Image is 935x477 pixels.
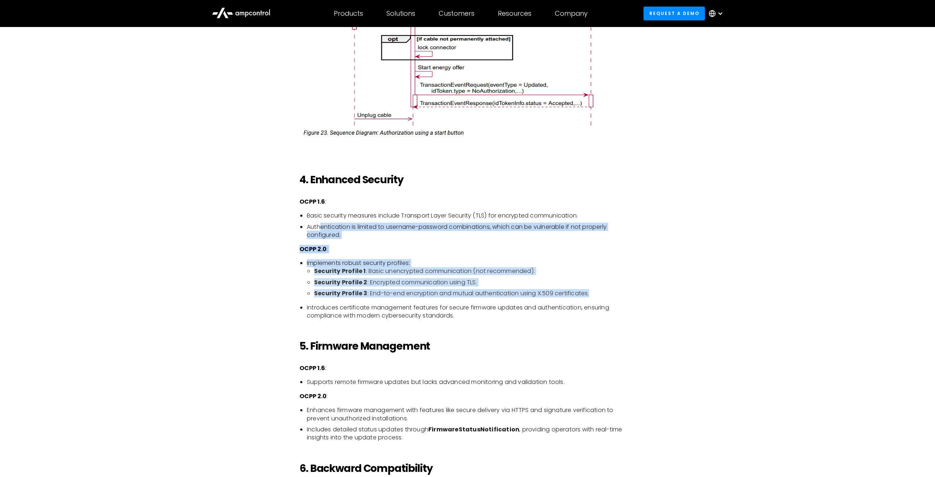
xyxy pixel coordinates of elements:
li: Introduces certificate management features for secure firmware updates and authentication, ensuri... [307,304,636,320]
p: : [299,364,636,372]
p: : [299,245,636,253]
strong: OCPP 2.0 [299,245,327,253]
li: Basic security measures include Transport Layer Security (TLS) for encrypted communication. [307,212,636,220]
strong: OCPP 2.0 [299,392,327,400]
li: Enhances firmware management with features like secure delivery via HTTPS and signature verificat... [307,406,636,423]
strong: 4. Enhanced Security [299,173,404,187]
li: : Encrypted communication using TLS. [314,278,636,286]
strong: 5. Firmware Management [299,339,430,353]
p: : [299,198,636,206]
div: Solutions [386,9,415,18]
li: Implements robust security profiles: [307,259,636,298]
strong: OCPP 1.6 [299,197,325,206]
strong: Security Profile 3 [314,289,367,297]
a: Request a demo [644,7,705,20]
div: Products [334,9,363,18]
div: Company [555,9,588,18]
p: : [299,392,636,400]
li: Includes detailed status updates through , providing operators with real-time insights into the u... [307,426,636,442]
div: Resources [498,9,531,18]
div: Customers [439,9,474,18]
strong: OCPP 1.6 [299,364,325,372]
li: Authentication is limited to username-password combinations, which can be vulnerable if not prope... [307,223,636,239]
strong: FirmwareStatusNotification [428,425,519,434]
li: : End-to-end encryption and mutual authentication using X.509 certificates. [314,289,636,297]
strong: Security Profile 2 [314,278,367,286]
li: Supports remote firmware updates but lacks advanced monitoring and validation tools. [307,378,636,386]
li: : Basic unencrypted communication (not recommended). [314,267,636,275]
strong: Security Profile 1 [314,267,366,275]
strong: 6. Backward Compatibility [299,461,433,476]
